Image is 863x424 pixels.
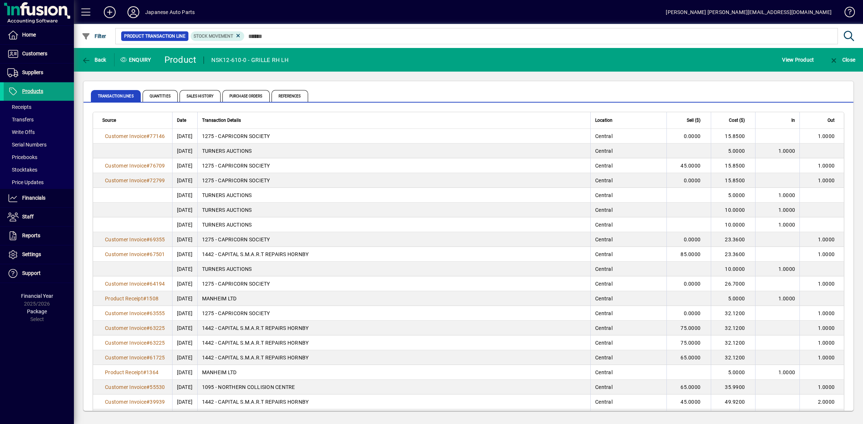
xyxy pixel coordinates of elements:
[595,163,613,169] span: Central
[711,232,755,247] td: 23.3600
[818,355,835,361] span: 1.0000
[666,394,711,409] td: 45.0000
[4,245,74,264] a: Settings
[105,163,146,169] span: Customer Invoice
[595,222,613,228] span: Central
[102,250,168,258] a: Customer Invoice#67501
[172,276,197,291] td: [DATE]
[197,291,591,306] td: MANHEIM LTD
[822,53,863,66] app-page-header-button: Close enquiry
[197,129,591,144] td: 1275 - CAPRICORN SOCIETY
[102,354,168,362] a: Customer Invoice#61725
[4,45,74,63] a: Customers
[197,247,591,262] td: 1442 - CAPITAL S.M.A.R.T REPAIRS HORNBY
[172,158,197,173] td: [DATE]
[711,144,755,158] td: 5.0000
[778,369,795,375] span: 1.0000
[102,309,168,317] a: Customer Invoice#63555
[595,237,613,242] span: Central
[105,384,146,390] span: Customer Invoice
[22,214,34,220] span: Staff
[4,264,74,283] a: Support
[4,208,74,226] a: Staff
[146,310,150,316] span: #
[729,116,745,124] span: Cost ($)
[666,247,711,262] td: 85.0000
[172,203,197,217] td: [DATE]
[197,203,591,217] td: TURNERS AUCTIONS
[595,177,613,183] span: Central
[105,310,146,316] span: Customer Invoice
[4,189,74,207] a: Financials
[711,409,755,424] td: 24.9600
[711,335,755,350] td: 32.1200
[711,321,755,335] td: 32.1200
[7,142,47,148] span: Serial Numbers
[4,227,74,245] a: Reports
[172,232,197,247] td: [DATE]
[172,306,197,321] td: [DATE]
[146,251,150,257] span: #
[211,54,289,66] div: NSK12-610-0 - GRILLE RH LH
[172,321,197,335] td: [DATE]
[666,6,832,18] div: [PERSON_NAME] [PERSON_NAME][EMAIL_ADDRESS][DOMAIN_NAME]
[22,32,36,38] span: Home
[595,207,613,213] span: Central
[102,398,168,406] a: Customer Invoice#39939
[4,126,74,138] a: Write Offs
[172,291,197,306] td: [DATE]
[666,306,711,321] td: 0.0000
[666,409,711,424] td: 85.0000
[197,380,591,394] td: 1095 - NORTHERN COLLISION CENTRE
[146,340,150,346] span: #
[197,409,591,424] td: 1275 - CAPRICORN SOCIETY
[91,90,141,102] span: Transaction Lines
[150,384,165,390] span: 55530
[105,325,146,331] span: Customer Invoice
[778,192,795,198] span: 1.0000
[666,350,711,365] td: 65.0000
[595,192,613,198] span: Central
[172,173,197,188] td: [DATE]
[595,148,613,154] span: Central
[828,53,857,66] button: Close
[172,409,197,424] td: [DATE]
[172,365,197,380] td: [DATE]
[146,281,150,287] span: #
[197,232,591,247] td: 1275 - CAPRICORN SOCIETY
[666,129,711,144] td: 0.0000
[818,384,835,390] span: 1.0000
[146,296,158,301] span: 1508
[7,117,34,123] span: Transfers
[22,270,41,276] span: Support
[7,129,35,135] span: Write Offs
[105,399,146,405] span: Customer Invoice
[197,217,591,232] td: TURNERS AUCTIONS
[150,177,165,183] span: 72799
[146,384,150,390] span: #
[711,129,755,144] td: 15.8500
[595,281,613,287] span: Central
[115,54,159,66] div: Enquiry
[7,104,31,110] span: Receipts
[150,163,165,169] span: 76709
[150,237,165,242] span: 69355
[202,116,241,124] span: Transaction Details
[172,247,197,262] td: [DATE]
[687,116,700,124] span: Sell ($)
[102,176,168,185] a: Customer Invoice#72799
[80,30,108,43] button: Filter
[197,350,591,365] td: 1442 - CAPITAL S.M.A.R.T REPAIRS HORNBY
[74,53,115,66] app-page-header-button: Back
[782,54,814,66] span: View Product
[22,51,47,56] span: Customers
[197,276,591,291] td: 1275 - CAPRICORN SOCIETY
[172,217,197,232] td: [DATE]
[711,247,755,262] td: 23.3600
[197,262,591,276] td: TURNERS AUCTIONS
[666,173,711,188] td: 0.0000
[778,266,795,272] span: 1.0000
[105,355,146,361] span: Customer Invoice
[716,116,751,124] div: Cost ($)
[7,179,44,185] span: Price Updates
